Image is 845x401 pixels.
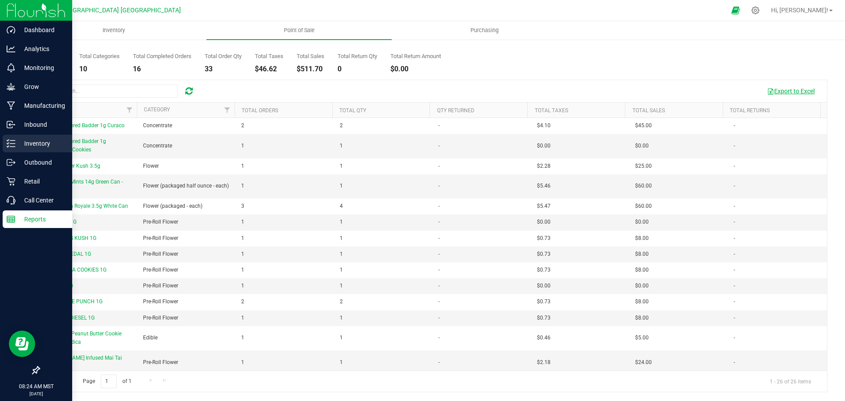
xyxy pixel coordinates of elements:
span: 2 [241,121,244,130]
span: Inventory [91,26,137,34]
span: Pre-Roll Flower [143,234,178,243]
span: $5.46 [537,182,551,190]
p: Retail [15,176,68,187]
span: Open Ecommerce Menu [726,2,746,19]
a: Total Sales [632,107,665,114]
span: 1 [340,282,343,290]
span: Canamo Cured Badder 1g Permanent Cookies [44,138,106,153]
div: 16 [133,66,191,73]
p: Manufacturing [15,100,68,111]
span: Pre-Roll Flower [143,218,178,226]
span: $8.00 [635,298,649,306]
span: 1 - 26 of 26 items [763,375,818,388]
span: 3 [241,202,244,210]
p: Inventory [15,138,68,149]
inline-svg: Grow [7,82,15,91]
div: 33 [205,66,242,73]
p: Monitoring [15,63,68,73]
span: $24.00 [635,358,652,367]
span: 1 [340,218,343,226]
a: Total Qty [339,107,366,114]
span: - [438,121,440,130]
span: $60.00 [635,182,652,190]
span: $45.00 [635,121,652,130]
inline-svg: Manufacturing [7,101,15,110]
a: Filter [220,103,235,118]
inline-svg: Inbound [7,120,15,129]
span: $2.18 [537,358,551,367]
a: Total Orders [242,107,278,114]
span: - [734,298,735,306]
span: Pre-Roll Flower [143,298,178,306]
div: $0.00 [390,66,441,73]
span: Flower [143,162,159,170]
span: 1 [340,142,343,150]
a: Total Taxes [535,107,568,114]
span: - [438,162,440,170]
span: Concentrate [143,142,172,150]
span: DWI PURPLE PUNCH 1G [44,298,103,305]
p: Inbound [15,119,68,130]
span: 1 [340,250,343,258]
span: 1 [340,358,343,367]
span: - [438,218,440,226]
span: $8.00 [635,314,649,322]
input: Search... [46,85,178,98]
span: 1 [241,218,244,226]
span: 1 [241,358,244,367]
span: 1 [340,314,343,322]
span: - [734,121,735,130]
div: Total Sales [297,53,324,59]
span: - [438,182,440,190]
span: Pre-Roll Flower [143,250,178,258]
span: 2 [340,298,343,306]
span: - [438,282,440,290]
p: [DATE] [4,390,68,397]
inline-svg: Reports [7,215,15,224]
span: 4 [340,202,343,210]
span: $0.00 [635,282,649,290]
span: Point of Sale [272,26,327,34]
inline-svg: Dashboard [7,26,15,34]
p: Call Center [15,195,68,206]
span: 1 [340,334,343,342]
span: [PERSON_NAME] Infused Mai Tai Preroll 1g [44,355,122,369]
div: 0 [338,66,377,73]
span: - [438,298,440,306]
div: Total Return Qty [338,53,377,59]
span: $0.73 [537,314,551,322]
span: $0.46 [537,334,551,342]
span: - [438,234,440,243]
a: Total Returns [730,107,770,114]
span: - [438,334,440,342]
span: 1 [241,266,244,274]
span: DGT- Lemon Royale 3.5g White Can [44,203,128,209]
span: - [734,358,735,367]
span: 1 [241,162,244,170]
span: - [734,182,735,190]
span: - [734,282,735,290]
span: Homestyle Peanut Butter Cookie (100mg) Indica [44,331,121,345]
a: Inventory [21,21,206,40]
span: 1 [241,234,244,243]
a: Qty Returned [437,107,474,114]
span: Page of 1 [75,375,139,388]
span: Flower (packaged half ounce - each) [143,182,229,190]
span: $0.00 [537,142,551,150]
span: 1 [241,142,244,150]
span: 1 [241,182,244,190]
span: $60.00 [635,202,652,210]
span: Canamo Cured Badder 1g Curaco [44,122,125,129]
span: - [438,314,440,322]
span: - [734,250,735,258]
span: Hi, [PERSON_NAME]! [771,7,828,14]
span: $0.73 [537,234,551,243]
p: Grow [15,81,68,92]
span: Pre-Roll Flower [143,314,178,322]
span: Edible [143,334,158,342]
inline-svg: Call Center [7,196,15,205]
a: Point of Sale [206,21,392,40]
span: $0.73 [537,298,551,306]
span: $8.00 [635,234,649,243]
span: Pre-Roll Flower [143,266,178,274]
